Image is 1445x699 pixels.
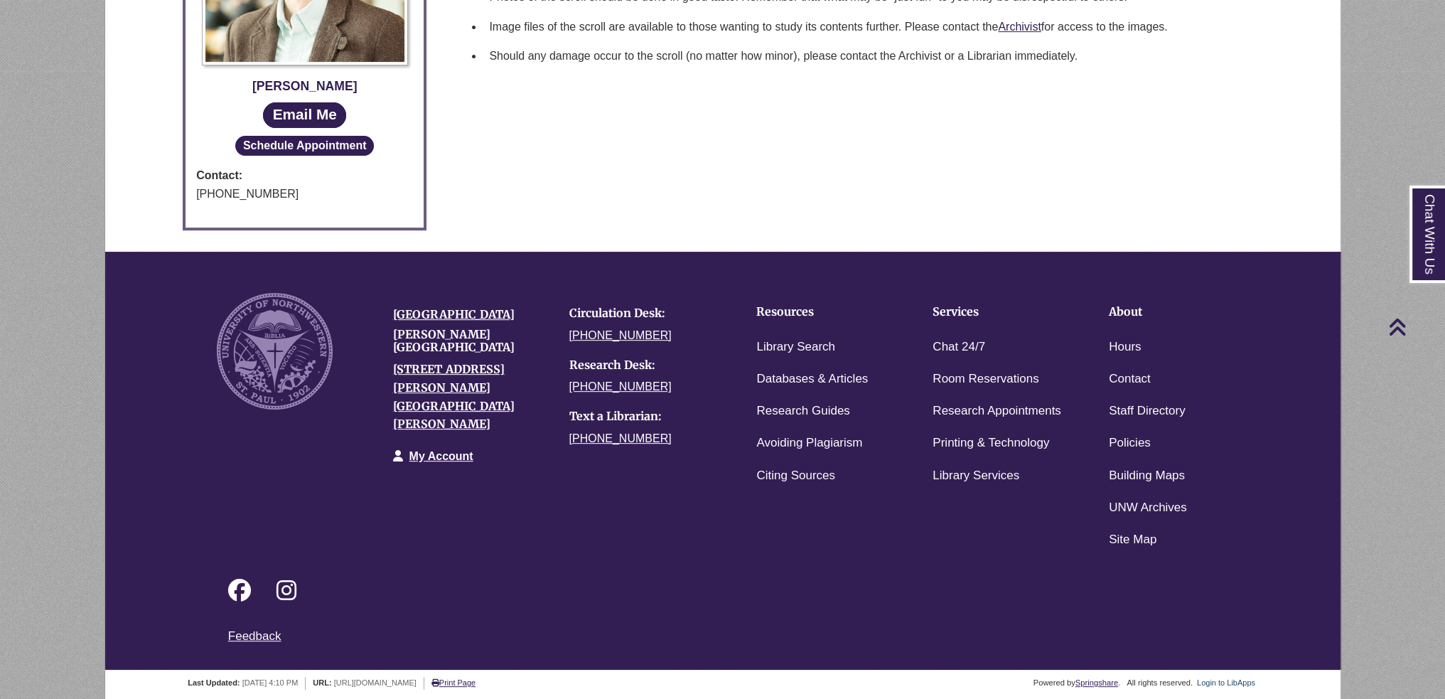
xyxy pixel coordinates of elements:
a: Print Page [431,678,476,687]
span: [URL][DOMAIN_NAME] [334,678,417,687]
a: [PHONE_NUMBER] [569,380,672,393]
h4: [PERSON_NAME][GEOGRAPHIC_DATA] [393,329,548,353]
span: Last Updated: [188,678,240,687]
a: [PHONE_NUMBER] [569,432,672,444]
a: Site Map [1109,530,1156,550]
a: Library Search [756,337,835,358]
h4: Research Desk: [569,359,724,372]
a: Feedback [228,629,281,643]
a: My Account [409,450,473,462]
button: Schedule Appointment [235,136,374,156]
a: [GEOGRAPHIC_DATA] [393,307,515,321]
i: Follow on Facebook [228,579,251,602]
h4: Services [933,306,1065,319]
a: Springshare [1075,678,1118,687]
a: [STREET_ADDRESS][PERSON_NAME][GEOGRAPHIC_DATA][PERSON_NAME] [393,362,515,431]
a: Research Guides [756,401,849,422]
div: Powered by . [1031,678,1123,687]
span: Should any damage occur to the scroll (no matter how minor), please contact the Archivist or a Li... [489,50,1078,62]
span: Image files of the scroll are available to those wanting to study its contents further. Please co... [489,21,1167,33]
span: [DATE] 4:10 PM [242,678,299,687]
i: Print Page [431,679,439,687]
a: Policies [1109,433,1151,454]
a: [PHONE_NUMBER] [569,329,672,341]
a: Contact [1109,369,1151,390]
a: Citing Sources [756,466,835,486]
a: Chat 24/7 [933,337,985,358]
h4: Text a Librarian: [569,410,724,423]
h4: Resources [756,306,888,319]
strong: Contact: [196,166,413,185]
a: Printing & Technology [933,433,1049,454]
a: Staff Directory [1109,401,1185,422]
div: All rights reserved. [1124,678,1195,687]
a: Hours [1109,337,1141,358]
i: Follow on Instagram [276,579,296,602]
img: UNW seal [217,293,333,409]
h4: Circulation Desk: [569,307,724,320]
a: Room Reservations [933,369,1038,390]
a: Email Me [263,102,346,127]
a: Archivist [998,21,1041,33]
div: [PERSON_NAME] [196,76,413,96]
a: Avoiding Plagiarism [756,433,862,454]
a: Back to Top [1388,317,1441,336]
a: UNW Archives [1109,498,1187,518]
div: [PHONE_NUMBER] [196,185,413,203]
a: Library Services [933,466,1019,486]
a: Research Appointments [933,401,1061,422]
a: Databases & Articles [756,369,868,390]
h4: About [1109,306,1241,319]
a: Building Maps [1109,466,1185,486]
a: Login to LibApps [1197,678,1255,687]
span: URL: [313,678,331,687]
